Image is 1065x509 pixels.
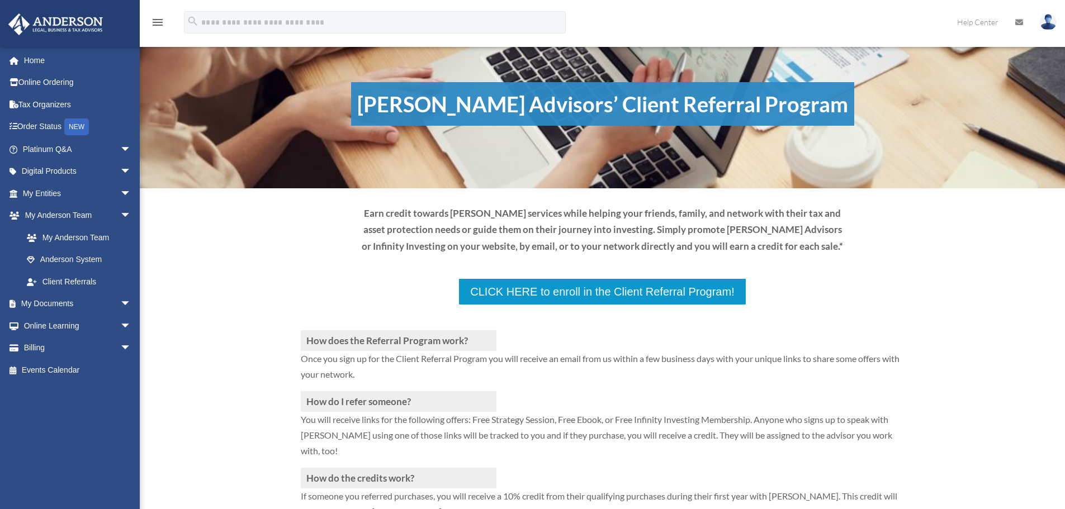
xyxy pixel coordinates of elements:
a: My Anderson Teamarrow_drop_down [8,204,148,227]
i: menu [151,16,164,29]
span: arrow_drop_down [120,204,143,227]
span: arrow_drop_down [120,138,143,161]
a: Tax Organizers [8,93,148,116]
a: My Documentsarrow_drop_down [8,293,148,315]
h3: How do the credits work? [301,468,496,488]
a: Anderson System [16,249,148,271]
a: Online Ordering [8,72,148,94]
a: My Entitiesarrow_drop_down [8,182,148,204]
div: NEW [64,118,89,135]
a: Online Learningarrow_drop_down [8,315,148,337]
span: arrow_drop_down [120,337,143,360]
a: Order StatusNEW [8,116,148,139]
p: You will receive links for the following offers: Free Strategy Session, Free Ebook, or Free Infin... [301,412,905,468]
img: User Pic [1040,14,1057,30]
h3: How does the Referral Program work? [301,330,496,351]
a: menu [151,20,164,29]
a: Events Calendar [8,359,148,381]
a: Platinum Q&Aarrow_drop_down [8,138,148,160]
h1: [PERSON_NAME] Advisors’ Client Referral Program [351,82,854,126]
a: Home [8,49,148,72]
a: Billingarrow_drop_down [8,337,148,359]
span: arrow_drop_down [120,293,143,316]
p: Earn credit towards [PERSON_NAME] services while helping your friends, family, and network with t... [361,205,844,255]
span: arrow_drop_down [120,315,143,337]
span: arrow_drop_down [120,182,143,205]
i: search [187,15,199,27]
a: Digital Productsarrow_drop_down [8,160,148,183]
a: My Anderson Team [16,226,148,249]
a: CLICK HERE to enroll in the Client Referral Program! [458,278,746,306]
span: arrow_drop_down [120,160,143,183]
a: Client Referrals [16,270,143,293]
img: Anderson Advisors Platinum Portal [5,13,106,35]
h3: How do I refer someone? [301,391,496,412]
p: Once you sign up for the Client Referral Program you will receive an email from us within a few b... [301,351,905,391]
